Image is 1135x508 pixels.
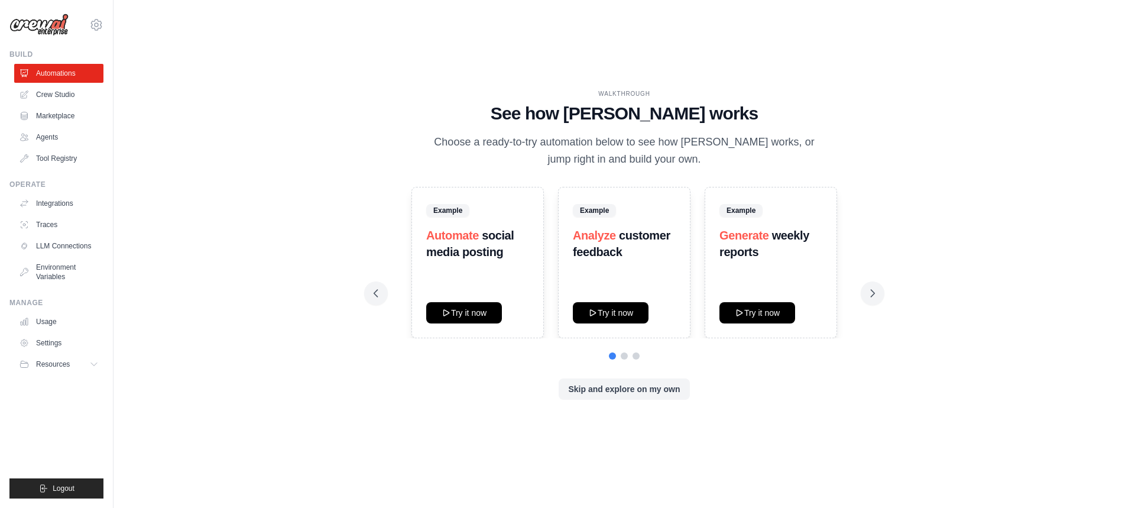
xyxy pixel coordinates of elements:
button: Logout [9,478,103,499]
button: Try it now [573,302,648,323]
button: Resources [14,355,103,374]
span: Example [573,204,616,217]
strong: weekly reports [719,229,809,258]
a: LLM Connections [14,237,103,255]
div: Operate [9,180,103,189]
h1: See how [PERSON_NAME] works [374,103,875,124]
a: Agents [14,128,103,147]
a: Usage [14,312,103,331]
a: Integrations [14,194,103,213]
span: Example [719,204,763,217]
div: Build [9,50,103,59]
span: Resources [36,360,70,369]
button: Skip and explore on my own [559,378,689,400]
p: Choose a ready-to-try automation below to see how [PERSON_NAME] works, or jump right in and build... [426,134,823,169]
a: Settings [14,334,103,352]
span: Analyze [573,229,616,242]
a: Marketplace [14,106,103,125]
span: Generate [719,229,769,242]
button: Try it now [719,302,795,323]
div: Manage [9,298,103,308]
span: Logout [53,484,74,493]
strong: customer feedback [573,229,670,258]
span: Automate [426,229,479,242]
span: Example [426,204,469,217]
a: Crew Studio [14,85,103,104]
a: Environment Variables [14,258,103,286]
img: Logo [9,14,69,36]
a: Tool Registry [14,149,103,168]
div: WALKTHROUGH [374,89,875,98]
a: Traces [14,215,103,234]
button: Try it now [426,302,502,323]
a: Automations [14,64,103,83]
